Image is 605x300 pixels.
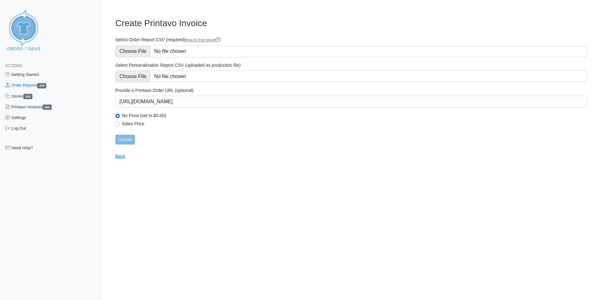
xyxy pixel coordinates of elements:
[115,154,125,159] a: Back
[37,83,46,88] span: 418
[23,94,32,99] span: 309
[115,37,587,43] label: Select Order Report CSV (required)
[185,38,221,42] a: How to find report
[122,113,587,118] label: No Price (set to $0.00)
[115,88,587,93] label: Provide a Printavo Order URL (optional)
[115,96,587,108] input: https://www.printavo.com/invoices/1234567
[115,18,587,29] h3: Create Printavo Invoice
[43,105,52,110] span: 398
[5,64,22,68] span: Actions
[122,121,587,127] label: Sales Price
[115,62,587,68] label: Select Personalization Report CSV (uploaded as production file)
[115,135,135,144] input: Upload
